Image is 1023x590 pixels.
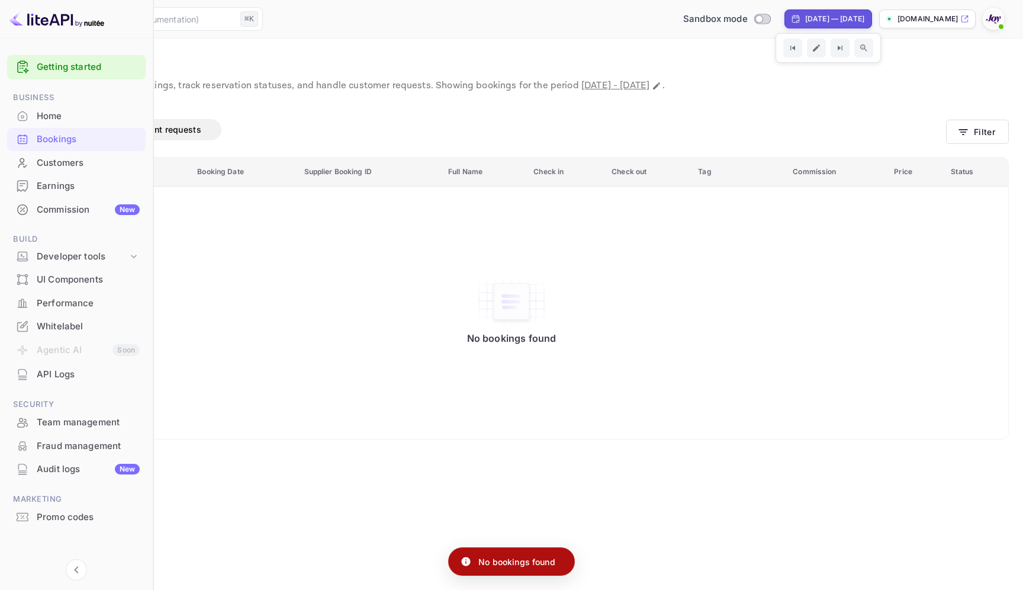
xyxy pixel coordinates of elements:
a: Performance [7,292,146,314]
div: Audit logsNew [7,458,146,481]
p: No bookings found [467,332,556,344]
a: Whitelabel [7,315,146,337]
button: Change date range [651,80,662,92]
div: Customers [7,152,146,175]
span: Security [7,398,146,411]
img: LiteAPI logo [9,9,104,28]
div: CommissionNew [7,198,146,222]
a: Bookings [7,128,146,150]
a: API Logs [7,363,146,385]
div: Earnings [7,175,146,198]
div: Fraud management [7,435,146,458]
a: Home [7,105,146,127]
button: Filter [946,120,1009,144]
span: Build [7,233,146,246]
a: CommissionNew [7,198,146,220]
a: Fraud management [7,435,146,457]
div: Promo codes [7,506,146,529]
div: Whitelabel [37,320,140,334]
div: Customers [37,156,140,170]
div: ⌘K [240,11,258,27]
div: Earnings [37,179,140,193]
p: View and manage all hotel bookings, track reservation statuses, and handle customer requests. Sho... [14,79,1009,93]
p: Bookings [14,53,1009,76]
span: [DATE] - [DATE] [581,79,649,92]
div: Team management [37,416,140,429]
div: Fraud management [37,440,140,453]
div: API Logs [7,363,146,386]
div: Developer tools [7,246,146,267]
span: Marketing [7,493,146,506]
a: UI Components [7,268,146,290]
div: Performance [7,292,146,315]
div: Bookings [37,133,140,146]
span: Business [7,91,146,104]
th: Price [887,158,944,187]
div: Bookings [7,128,146,151]
div: Audit logs [37,463,140,476]
div: Home [7,105,146,128]
div: Home [37,110,140,123]
p: No bookings found [478,556,555,568]
a: Promo codes [7,506,146,528]
button: Zoom out time range [854,39,873,57]
th: Check in [526,158,604,187]
th: Check out [604,158,691,187]
button: Collapse navigation [66,559,87,581]
span: Sandbox mode [683,12,748,26]
a: Customers [7,152,146,174]
div: New [115,464,140,474]
div: UI Components [7,268,146,291]
th: Commission [786,158,887,187]
span: Amendment requests [114,124,201,134]
p: [DOMAIN_NAME] [897,14,958,24]
div: API Logs [37,368,140,381]
div: Whitelabel [7,315,146,338]
th: Supplier Booking ID [297,158,441,187]
button: Edit date range [807,39,826,57]
div: UI Components [37,273,140,287]
div: Developer tools [37,250,128,264]
th: Status [944,158,1008,187]
div: New [115,204,140,215]
a: Audit logsNew [7,458,146,480]
button: Go to previous time period [783,39,802,57]
div: [DATE] — [DATE] [805,14,864,24]
div: Commission [37,203,140,217]
table: booking table [15,158,1008,439]
button: Go to next time period [831,39,850,57]
img: With Joy [984,9,1003,28]
a: Earnings [7,175,146,197]
div: Promo codes [37,511,140,524]
th: Tag [691,158,786,187]
img: No bookings found [476,277,547,326]
div: Performance [37,297,140,310]
th: Full Name [441,158,526,187]
div: Team management [7,411,146,434]
div: Getting started [7,55,146,79]
div: Switch to Production mode [678,12,775,26]
div: account-settings tabs [14,119,946,140]
th: Booking Date [190,158,297,187]
a: Team management [7,411,146,433]
a: Getting started [37,60,140,74]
